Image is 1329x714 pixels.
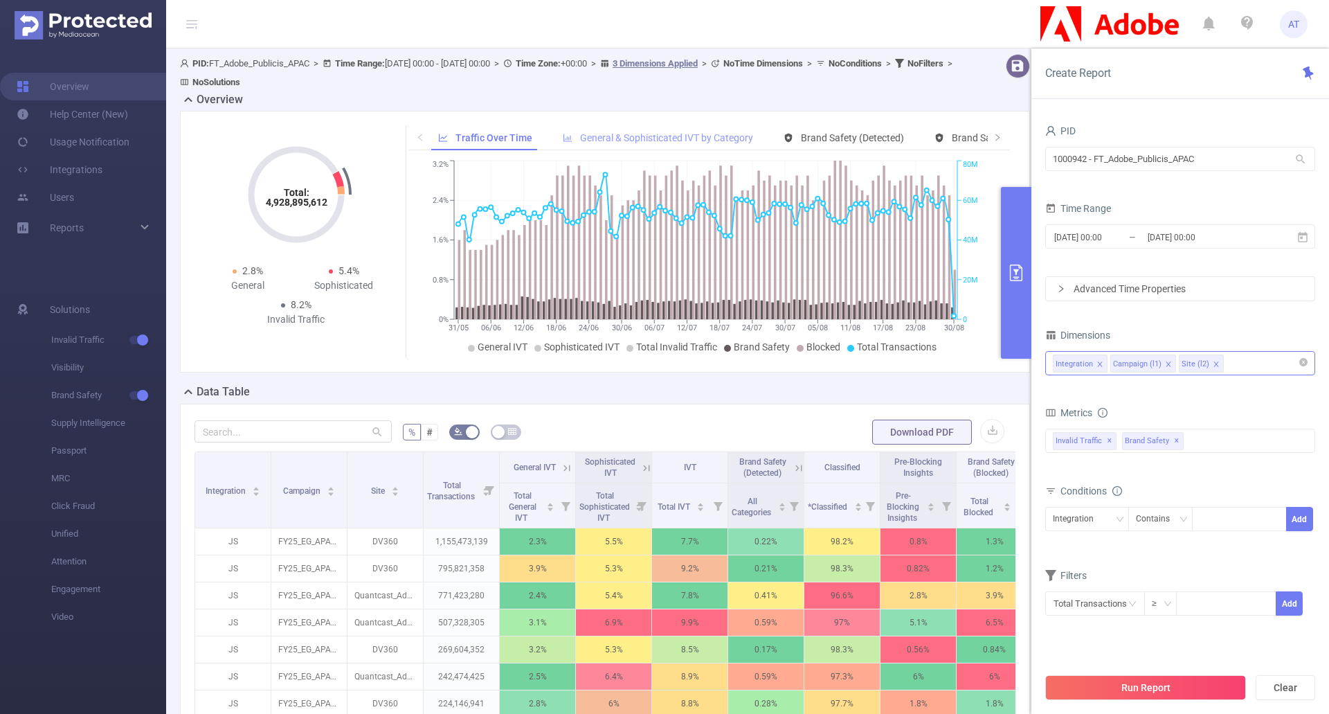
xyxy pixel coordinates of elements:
[1299,358,1308,366] i: icon: close-circle
[728,555,804,582] p: 0.21%
[347,663,423,690] p: Quantcast_AdobeDyn
[327,485,335,493] div: Sort
[546,501,554,509] div: Sort
[807,323,827,332] tspan: 05/08
[424,528,499,555] p: 1,155,473,139
[880,528,956,555] p: 0.8%
[1122,432,1184,450] span: Brand Safety
[806,341,840,352] span: Blocked
[1045,570,1087,581] span: Filters
[880,555,956,582] p: 0.82%
[943,323,964,332] tspan: 30/08
[963,315,967,324] tspan: 0
[739,457,786,478] span: Brand Safety (Detected)
[1174,433,1179,449] span: ✕
[433,196,449,205] tspan: 2.4%
[728,528,804,555] p: 0.22%
[829,58,882,69] b: No Conditions
[283,486,323,496] span: Campaign
[455,132,532,143] span: Traffic Over Time
[709,323,730,332] tspan: 18/07
[17,100,128,128] a: Help Center (New)
[880,582,956,609] p: 2.8%
[1004,506,1011,510] i: icon: caret-down
[424,636,499,663] p: 269,604,352
[804,663,880,690] p: 97.3%
[347,555,423,582] p: DV360
[1152,592,1166,615] div: ≥
[291,299,311,310] span: 8.2%
[192,77,240,87] b: No Solutions
[723,58,803,69] b: No Time Dimensions
[882,58,895,69] span: >
[1179,355,1224,373] li: Site (l2)
[192,58,209,69] b: PID:
[778,501,786,505] i: icon: caret-up
[50,214,84,242] a: Reports
[248,312,344,327] div: Invalid Traffic
[1004,501,1011,505] i: icon: caret-up
[1112,486,1122,496] i: icon: info-circle
[734,341,790,352] span: Brand Safety
[963,236,978,245] tspan: 40M
[968,457,1015,478] span: Brand Safety (Blocked)
[880,636,956,663] p: 0.56%
[957,555,1032,582] p: 1.2%
[579,323,599,332] tspan: 24/06
[195,582,271,609] p: JS
[698,58,711,69] span: >
[576,528,651,555] p: 5.5%
[433,276,449,285] tspan: 0.8%
[271,609,347,636] p: FY25_EG_APAC_DocumentCloud_Acrobat_Acquisition_Buy_NA_P36036_Quantcast [258704]
[873,323,893,332] tspan: 17/08
[265,197,327,208] tspan: 4,928,895,612
[957,609,1032,636] p: 6.5%
[880,609,956,636] p: 5.1%
[728,636,804,663] p: 0.17%
[206,486,248,496] span: Integration
[943,58,957,69] span: >
[454,427,462,436] i: icon: bg-colors
[652,582,727,609] p: 7.8%
[587,58,600,69] span: >
[576,582,651,609] p: 5.4%
[576,663,651,690] p: 6.4%
[697,506,705,510] i: icon: caret-down
[937,483,956,528] i: Filter menu
[1053,355,1107,373] li: Integration
[632,483,651,528] i: Filter menu
[957,636,1032,663] p: 0.84%
[271,528,347,555] p: FY25_EG_APAC_Creative_CCM_Acquisition_Buy_NA_P36036_DV360 [258567]
[197,91,243,108] h2: Overview
[742,323,762,332] tspan: 24/07
[1116,515,1124,525] i: icon: down
[857,341,937,352] span: Total Transactions
[778,501,786,509] div: Sort
[439,315,449,324] tspan: 0%
[51,520,166,548] span: Unified
[697,501,705,505] i: icon: caret-up
[480,323,500,332] tspan: 06/06
[784,483,804,528] i: Filter menu
[17,73,89,100] a: Overview
[1053,508,1103,530] div: Integration
[51,548,166,575] span: Attention
[824,463,860,472] span: Classified
[804,582,880,609] p: 96.6%
[993,133,1002,141] i: icon: right
[585,457,635,478] span: Sophisticated IVT
[576,555,651,582] p: 5.3%
[15,11,152,39] img: Protected Media
[658,502,692,512] span: Total IVT
[808,502,849,512] span: *Classified
[500,555,575,582] p: 3.9%
[854,501,862,505] i: icon: caret-up
[180,58,957,87] span: FT_Adobe_Publicis_APAC [DATE] 00:00 - [DATE] 00:00 +00:00
[408,427,415,438] span: %
[513,323,533,332] tspan: 12/06
[1182,355,1209,373] div: Site (l2)
[775,323,795,332] tspan: 30/07
[500,663,575,690] p: 2.5%
[1146,228,1258,247] input: End date
[1110,355,1176,373] li: Campaign (l1)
